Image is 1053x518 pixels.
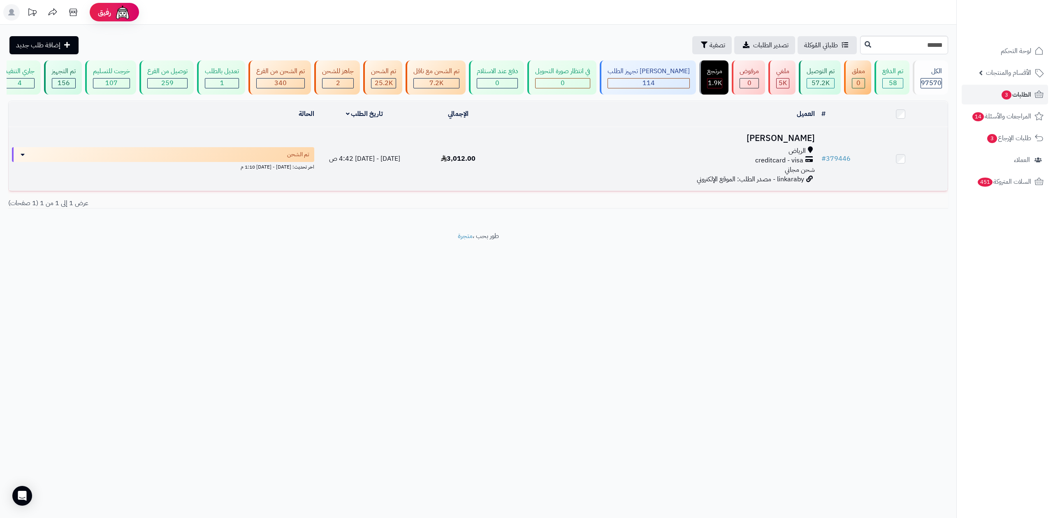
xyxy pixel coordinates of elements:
[322,67,354,76] div: جاهز للشحن
[2,199,478,208] div: عرض 1 إلى 1 من 1 (1 صفحات)
[9,36,79,54] a: إضافة طلب جديد
[404,60,467,95] a: تم الشحن مع ناقل 7.2K
[495,78,499,88] span: 0
[205,79,239,88] div: 1
[798,36,857,54] a: طلباتي المُوكلة
[608,79,689,88] div: 114
[287,150,309,159] span: تم الشحن
[697,174,804,184] span: linkaraby - مصدر الطلب: الموقع الإلكتروني
[12,486,32,506] div: Open Intercom Messenger
[441,154,475,164] span: 3,012.00
[371,67,396,76] div: تم الشحن
[889,78,897,88] span: 58
[16,40,60,50] span: إضافة طلب جديد
[972,112,984,121] span: 14
[707,79,722,88] div: 1856
[821,154,851,164] a: #379446
[536,79,590,88] div: 0
[698,60,730,95] a: مرتجع 1.9K
[852,79,865,88] div: 0
[5,67,35,76] div: جاري التنفيذ
[873,60,911,95] a: تم الدفع 58
[329,154,400,164] span: [DATE] - [DATE] 4:42 ص
[882,67,903,76] div: تم الدفع
[508,134,814,143] h3: [PERSON_NAME]
[962,85,1048,104] a: الطلبات3
[852,67,865,76] div: معلق
[93,67,130,76] div: خرجت للتسليم
[257,79,304,88] div: 340
[807,67,835,76] div: تم التوصيل
[22,4,42,23] a: تحديثات المنصة
[921,78,942,88] span: 97570
[708,78,722,88] span: 1.9K
[962,128,1048,148] a: طلبات الإرجاع3
[1014,154,1030,166] span: العملاء
[448,109,469,119] a: الإجمالي
[346,109,383,119] a: تاريخ الطلب
[962,106,1048,126] a: المراجعات والأسئلة14
[114,4,131,21] img: ai-face.png
[779,78,787,88] span: 5K
[256,67,305,76] div: تم الشحن من الفرع
[962,41,1048,61] a: لوحة التحكم
[83,60,138,95] a: خرجت للتسليم 107
[161,78,174,88] span: 259
[561,78,565,88] span: 0
[921,67,942,76] div: الكل
[856,78,860,88] span: 0
[767,60,797,95] a: ملغي 5K
[804,40,838,50] span: طلباتي المُوكلة
[883,79,903,88] div: 58
[247,60,313,95] a: تم الشحن من الفرع 340
[797,60,842,95] a: تم التوصيل 57.2K
[842,60,873,95] a: معلق 0
[362,60,404,95] a: تم الشحن 25.2K
[1001,45,1031,57] span: لوحة التحكم
[807,79,834,88] div: 57230
[371,79,396,88] div: 25210
[322,79,353,88] div: 2
[467,60,526,95] a: دفع عند الاستلام 0
[138,60,195,95] a: توصيل من الفرع 259
[987,134,997,143] span: 3
[740,79,758,88] div: 0
[52,79,75,88] div: 156
[477,79,517,88] div: 0
[911,60,950,95] a: الكل97570
[776,67,789,76] div: ملغي
[962,172,1048,192] a: السلات المتروكة451
[299,109,314,119] a: الحالة
[755,156,803,165] span: creditcard - visa
[413,67,459,76] div: تم الشحن مع ناقل
[220,78,224,88] span: 1
[707,67,722,76] div: مرتجع
[274,78,287,88] span: 340
[821,154,826,164] span: #
[148,79,187,88] div: 259
[477,67,518,76] div: دفع عند الاستلام
[962,150,1048,170] a: العملاء
[797,109,815,119] a: العميل
[42,60,83,95] a: تم التجهيز 156
[58,78,70,88] span: 156
[18,78,22,88] span: 4
[730,60,767,95] a: مرفوض 0
[789,146,806,156] span: الرياض
[642,78,655,88] span: 114
[972,111,1031,122] span: المراجعات والأسئلة
[740,67,759,76] div: مرفوض
[710,40,725,50] span: تصفية
[105,78,118,88] span: 107
[753,40,789,50] span: تصدير الطلبات
[1001,89,1031,100] span: الطلبات
[98,7,111,17] span: رفيق
[147,67,188,76] div: توصيل من الفرع
[458,231,473,241] a: متجرة
[608,67,690,76] div: [PERSON_NAME] تجهيز الطلب
[747,78,751,88] span: 0
[336,78,340,88] span: 2
[535,67,590,76] div: في انتظار صورة التحويل
[52,67,76,76] div: تم التجهيز
[93,79,130,88] div: 107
